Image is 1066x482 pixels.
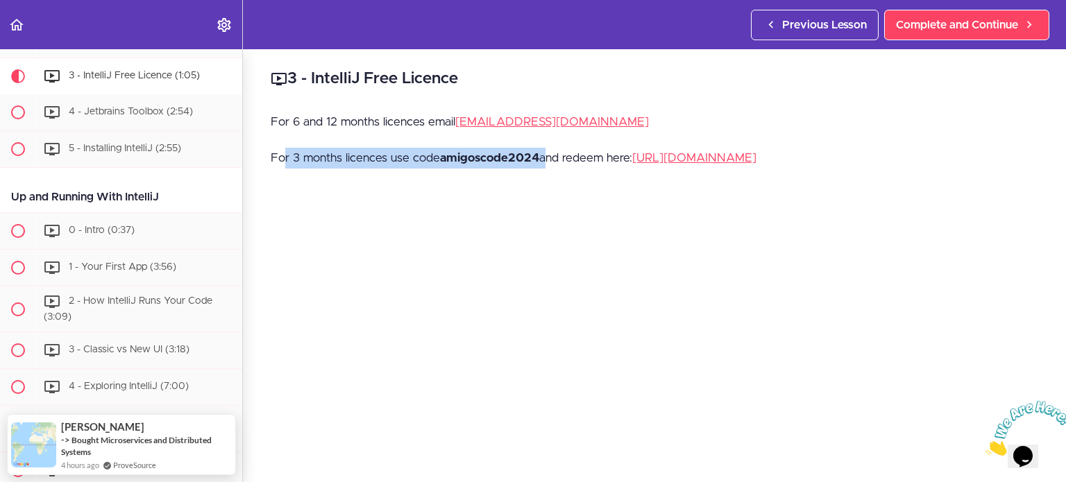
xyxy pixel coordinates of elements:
span: 3 - Classic vs New UI (3:18) [69,345,189,355]
span: [PERSON_NAME] [61,421,144,433]
span: 3 - IntelliJ Free Licence (1:05) [69,71,200,80]
span: 4 - Jetbrains Toolbox (2:54) [69,107,193,117]
span: Complete and Continue [896,17,1018,33]
h2: 3 - IntelliJ Free Licence [271,67,1038,91]
p: For 3 months licences use code and redeem here: [271,148,1038,169]
svg: Back to course curriculum [8,17,25,33]
span: 4 - Exploring IntelliJ (7:00) [69,382,189,392]
span: 2 - How IntelliJ Runs Your Code (3:09) [44,296,212,322]
a: [EMAIL_ADDRESS][DOMAIN_NAME] [455,116,649,128]
span: -> [61,434,70,445]
img: provesource social proof notification image [11,422,56,467]
span: 0 - Intro (0:37) [69,225,135,235]
iframe: chat widget [980,395,1066,461]
p: For 6 and 12 months licences email [271,112,1038,132]
span: 1 - Your First App (3:56) [69,262,176,272]
a: Bought Microservices and Distributed Systems [61,435,212,457]
svg: Settings Menu [216,17,232,33]
a: Previous Lesson [751,10,879,40]
span: 4 hours ago [61,459,99,471]
span: Previous Lesson [782,17,867,33]
img: Chat attention grabber [6,6,92,60]
a: [URL][DOMAIN_NAME] [632,152,756,164]
a: Complete and Continue [884,10,1049,40]
a: ProveSource [113,459,156,471]
strong: amigoscode2024 [440,152,539,164]
span: 5 - Installing IntelliJ (2:55) [69,144,181,153]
